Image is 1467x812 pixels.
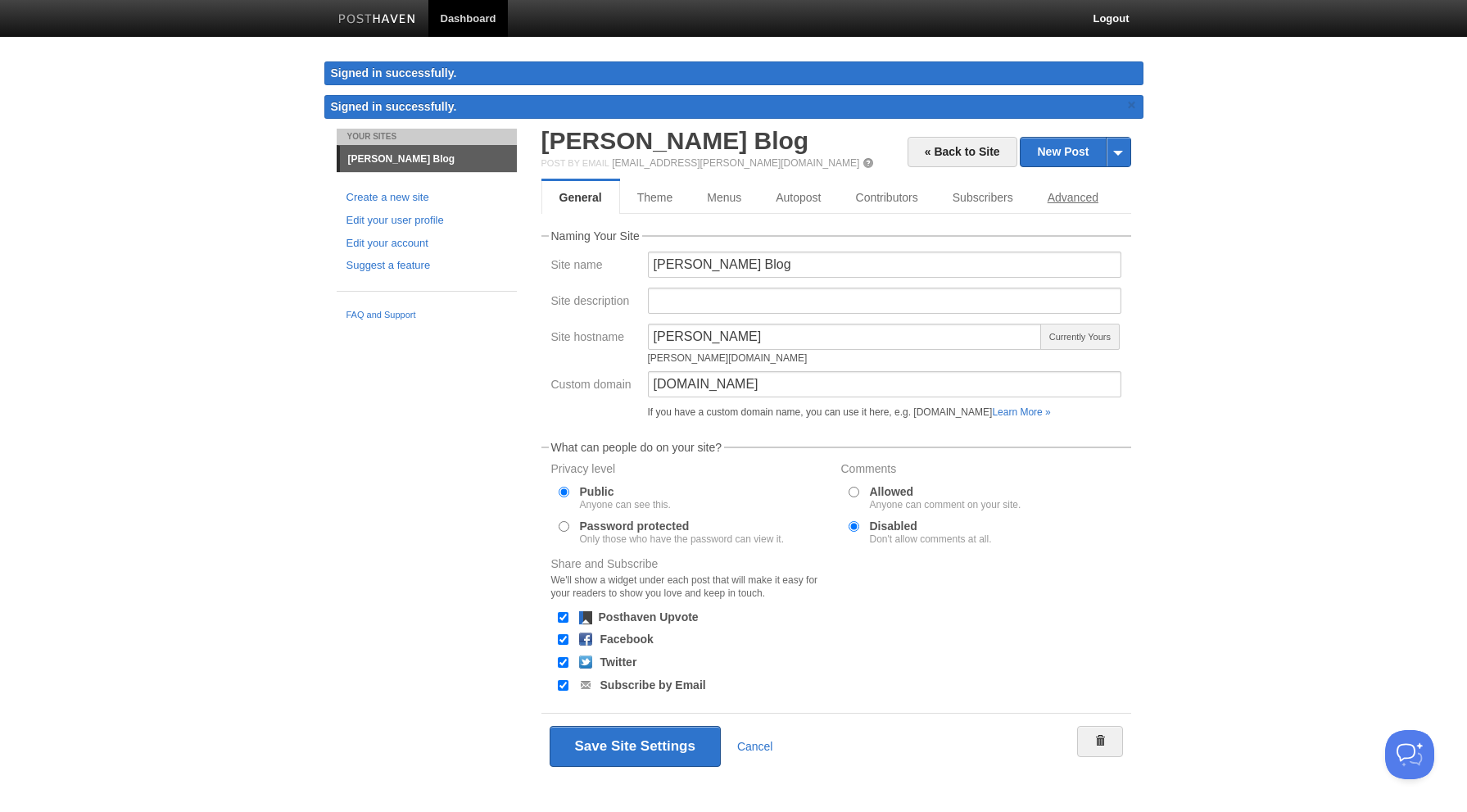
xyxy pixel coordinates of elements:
[935,181,1030,214] a: Subscribers
[600,633,654,645] label: Facebook
[324,61,1143,85] div: Signed in successfully.
[737,740,773,753] a: Cancel
[620,181,690,214] a: Theme
[599,611,699,623] label: Posthaven Upvote
[346,189,507,206] a: Create a new site
[600,679,706,691] label: Subscribe by Email
[551,463,831,479] label: Privacy level
[870,520,992,544] label: Disabled
[758,181,838,214] a: Autopost
[331,100,457,113] span: Signed in successfully.
[551,259,638,274] label: Site name
[870,500,1021,510] div: Anyone can comment on your site.
[551,574,831,600] div: We'll show a widget under each post that will make it easy for your readers to show you love and ...
[580,520,784,544] label: Password protected
[1040,324,1119,350] span: Currently Yours
[648,407,1121,417] div: If you have a custom domain name, you can use it here, e.g. [DOMAIN_NAME]
[346,308,507,323] a: FAQ and Support
[648,353,1043,363] div: [PERSON_NAME][DOMAIN_NAME]
[346,235,507,252] a: Edit your account
[870,486,1021,510] label: Allowed
[550,726,721,767] button: Save Site Settings
[549,230,642,242] legend: Naming Your Site
[580,534,784,544] div: Only those who have the password can view it.
[338,14,416,26] img: Posthaven-bar
[612,157,859,169] a: [EMAIL_ADDRESS][PERSON_NAME][DOMAIN_NAME]
[1125,95,1139,116] a: ×
[579,633,592,646] img: facebook.png
[600,656,637,668] label: Twitter
[551,295,638,311] label: Site description
[992,406,1050,418] a: Learn More »
[541,158,609,168] span: Post by Email
[549,442,725,453] legend: What can people do on your site?
[1021,138,1130,166] a: New Post
[580,486,671,510] label: Public
[541,181,620,214] a: General
[579,655,592,669] img: twitter.png
[337,129,517,145] li: Your Sites
[541,127,809,154] a: [PERSON_NAME] Blog
[690,181,758,214] a: Menus
[839,181,935,214] a: Contributors
[1030,181,1116,214] a: Advanced
[580,500,671,510] div: Anyone can see this.
[551,379,638,394] label: Custom domain
[870,534,992,544] div: Don't allow comments at all.
[346,257,507,274] a: Suggest a feature
[340,146,517,172] a: [PERSON_NAME] Blog
[908,137,1017,167] a: « Back to Site
[346,212,507,229] a: Edit your user profile
[551,558,831,604] label: Share and Subscribe
[1385,730,1434,779] iframe: Help Scout Beacon - Open
[841,463,1121,479] label: Comments
[551,331,638,347] label: Site hostname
